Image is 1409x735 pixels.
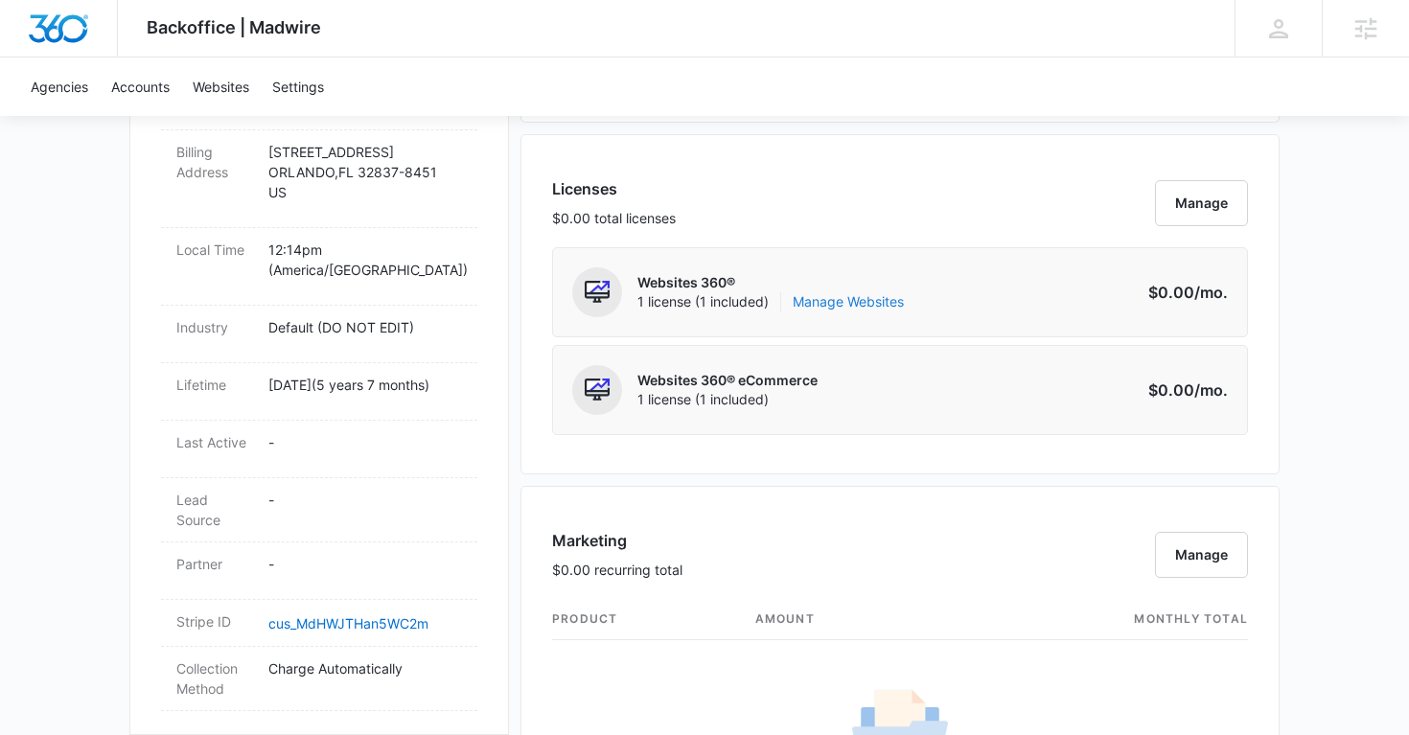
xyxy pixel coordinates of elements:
div: Lead Source- [161,478,477,542]
dt: Last Active [176,432,253,452]
p: 12:14pm ( America/[GEOGRAPHIC_DATA] ) [268,240,462,280]
p: Default (DO NOT EDIT) [268,317,462,337]
span: /mo. [1194,380,1228,400]
div: IndustryDefault (DO NOT EDIT) [161,306,477,363]
dt: Stripe ID [176,611,253,632]
button: Manage [1155,180,1248,226]
h3: Marketing [552,529,682,552]
dt: Lead Source [176,490,253,530]
th: monthly total [949,599,1248,640]
p: $0.00 [1138,379,1228,402]
p: - [268,432,462,452]
span: Backoffice | Madwire [147,17,321,37]
dt: Local Time [176,240,253,260]
dt: Lifetime [176,375,253,395]
a: Websites [181,57,261,116]
div: Stripe IDcus_MdHWJTHan5WC2m [161,600,477,647]
dt: Partner [176,554,253,574]
div: Collection MethodCharge Automatically [161,647,477,711]
a: cus_MdHWJTHan5WC2m [268,615,428,632]
th: amount [740,599,949,640]
p: $0.00 recurring total [552,560,682,580]
th: product [552,599,740,640]
p: $0.00 [1138,281,1228,304]
span: 1 license (1 included) [637,292,904,311]
a: Agencies [19,57,100,116]
h3: Licenses [552,177,676,200]
p: - [268,490,462,510]
dt: Industry [176,317,253,337]
p: Charge Automatically [268,658,462,678]
p: - [268,554,462,574]
p: [STREET_ADDRESS] ORLANDO , FL 32837-8451 US [268,142,462,202]
div: Last Active- [161,421,477,478]
button: Manage [1155,532,1248,578]
a: Settings [261,57,335,116]
dt: Billing Address [176,142,253,182]
span: /mo. [1194,283,1228,302]
div: Partner- [161,542,477,600]
a: Manage Websites [793,292,904,311]
div: Lifetime[DATE](5 years 7 months) [161,363,477,421]
span: 1 license (1 included) [637,390,818,409]
dt: Collection Method [176,658,253,699]
p: $0.00 total licenses [552,208,676,228]
div: Local Time12:14pm (America/[GEOGRAPHIC_DATA]) [161,228,477,306]
p: [DATE] ( 5 years 7 months ) [268,375,462,395]
a: Accounts [100,57,181,116]
div: Billing Address[STREET_ADDRESS]ORLANDO,FL 32837-8451US [161,130,477,228]
p: Websites 360® eCommerce [637,371,818,390]
p: Websites 360® [637,273,904,292]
